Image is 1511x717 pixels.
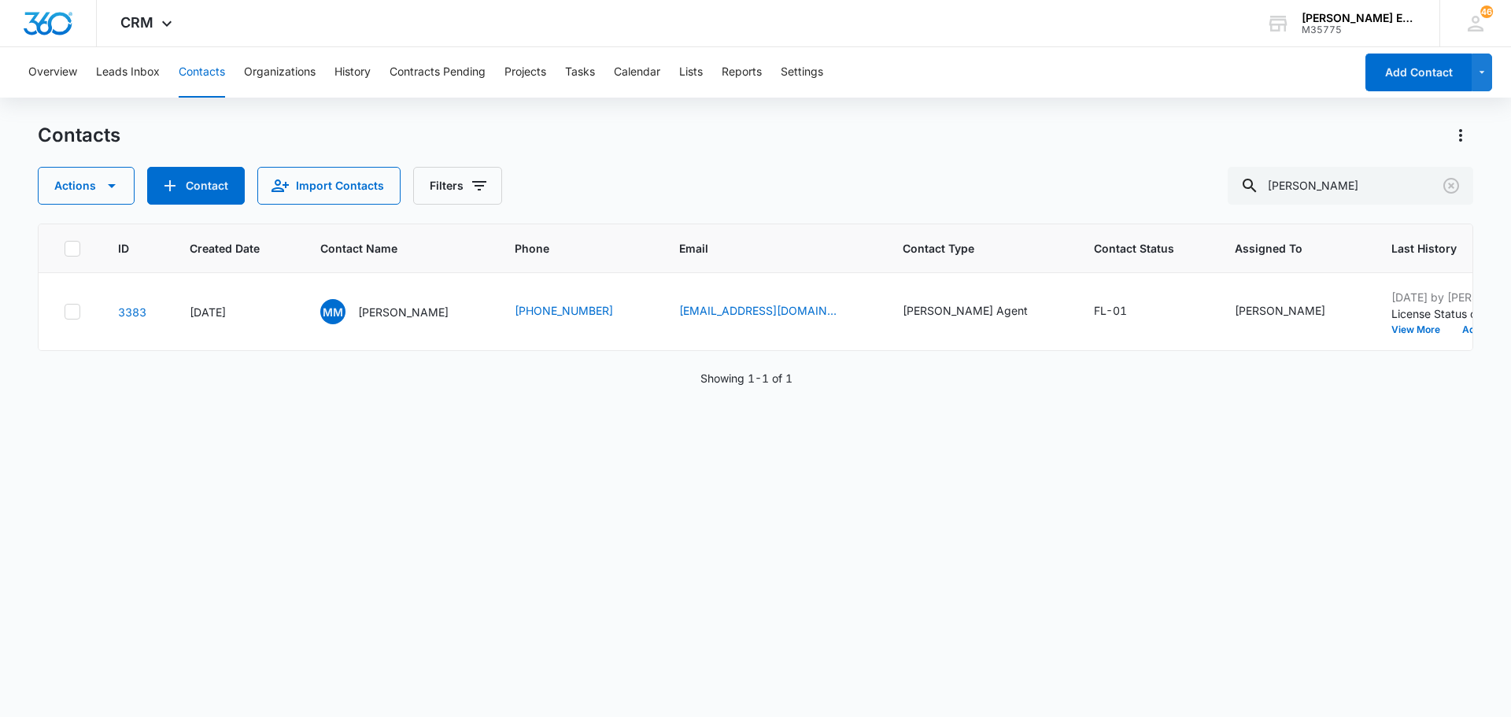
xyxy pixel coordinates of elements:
[614,47,660,98] button: Calendar
[413,167,502,205] button: Filters
[1448,123,1473,148] button: Actions
[903,240,1033,257] span: Contact Type
[120,14,153,31] span: CRM
[190,304,283,320] div: [DATE]
[147,167,245,205] button: Add Contact
[320,299,477,324] div: Contact Name - Misty Minnick - Select to Edit Field
[515,240,619,257] span: Phone
[320,240,454,257] span: Contact Name
[1480,6,1493,18] span: 46
[320,299,345,324] span: MM
[679,240,842,257] span: Email
[700,370,792,386] p: Showing 1-1 of 1
[257,167,401,205] button: Import Contacts
[358,304,449,320] p: [PERSON_NAME]
[118,240,129,257] span: ID
[1235,240,1331,257] span: Assigned To
[1228,167,1473,205] input: Search Contacts
[96,47,160,98] button: Leads Inbox
[1391,325,1451,334] button: View More
[390,47,486,98] button: Contracts Pending
[334,47,371,98] button: History
[903,302,1028,319] div: [PERSON_NAME] Agent
[28,47,77,98] button: Overview
[1094,302,1127,319] div: FL-01
[179,47,225,98] button: Contacts
[118,305,146,319] a: Navigate to contact details page for Misty Minnick
[244,47,316,98] button: Organizations
[1302,12,1417,24] div: account name
[190,240,260,257] span: Created Date
[679,47,703,98] button: Lists
[38,167,135,205] button: Actions
[722,47,762,98] button: Reports
[679,302,865,321] div: Email - mistyminnick@aol.com - Select to Edit Field
[1302,24,1417,35] div: account id
[1094,240,1174,257] span: Contact Status
[1235,302,1325,319] div: [PERSON_NAME]
[1365,54,1472,91] button: Add Contact
[515,302,641,321] div: Phone - (904) 234-1503 - Select to Edit Field
[1439,173,1464,198] button: Clear
[38,124,120,147] h1: Contacts
[1094,302,1155,321] div: Contact Status - FL-01 - Select to Edit Field
[1235,302,1354,321] div: Assigned To - Jon Marshman - Select to Edit Field
[781,47,823,98] button: Settings
[515,302,613,319] a: [PHONE_NUMBER]
[565,47,595,98] button: Tasks
[504,47,546,98] button: Projects
[1480,6,1493,18] div: notifications count
[903,302,1056,321] div: Contact Type - Allison James Agent - Select to Edit Field
[679,302,837,319] a: [EMAIL_ADDRESS][DOMAIN_NAME]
